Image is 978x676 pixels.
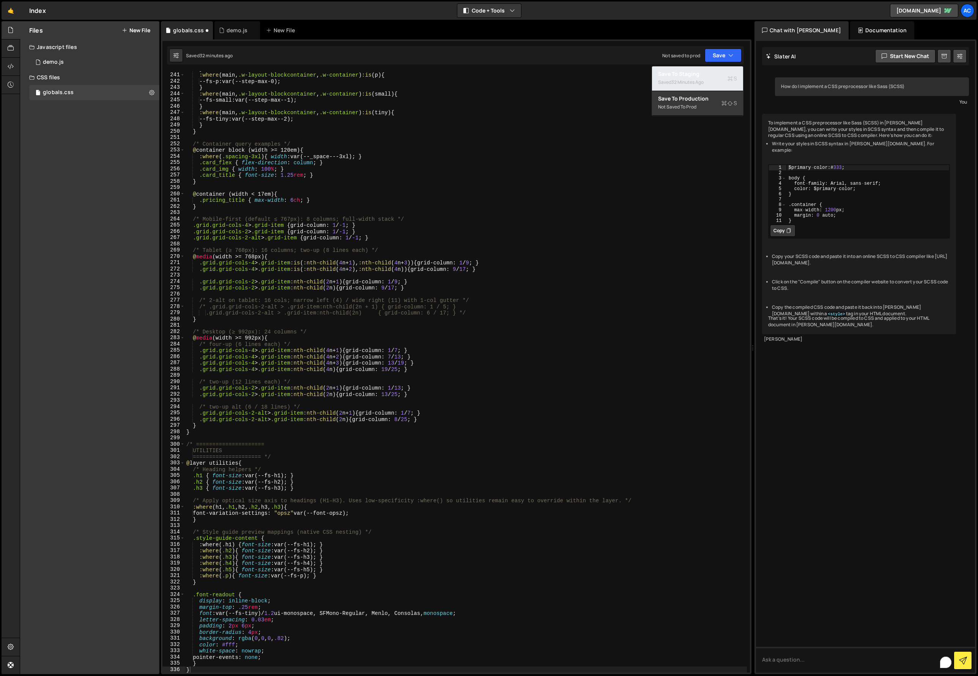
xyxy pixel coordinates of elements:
div: 266 [162,228,185,235]
div: 320 [162,566,185,573]
div: 244 [162,91,185,97]
div: 325 [162,597,185,604]
div: 329 [162,623,185,629]
div: 290 [162,379,185,385]
div: 251 [162,134,185,141]
div: 267 [162,234,185,241]
div: 282 [162,329,185,335]
div: Documentation [850,21,914,39]
div: 314 [162,529,185,535]
div: 321 [162,572,185,579]
a: [DOMAIN_NAME] [890,4,958,17]
button: Copy [770,225,795,237]
div: 322 [162,579,185,585]
a: 🤙 [2,2,20,20]
div: 326 [162,604,185,610]
div: 308 [162,491,185,498]
div: 4 [769,181,786,186]
div: 289 [162,372,185,379]
button: Save [705,49,742,62]
li: Copy the compiled CSS code and paste it back into [PERSON_NAME][DOMAIN_NAME] within a tag in your... [772,304,950,317]
div: 324 [162,591,185,598]
div: 279 [162,310,185,316]
div: 296 [162,416,185,423]
div: 300 [162,441,185,448]
textarea: To enrich screen reader interactions, please activate Accessibility in Grammarly extension settings [756,647,975,673]
div: 304 [162,466,185,473]
div: 287 [162,360,185,366]
span: S [728,75,737,82]
div: 327 [162,610,185,616]
a: Ac [961,4,974,17]
div: Javascript files [20,39,159,55]
button: Save to StagingS Saved32 minutes ago [652,66,743,91]
div: 283 [162,335,185,341]
div: 332 [162,641,185,648]
div: 306 [162,479,185,485]
div: 309 [162,497,185,504]
div: 17340/48149.js [29,55,159,70]
div: 32 minutes ago [671,79,704,85]
div: 2 [769,170,786,176]
div: How do I implement a CSS preprocessor like Sass (SCSS) [775,77,969,96]
div: To implement a CSS preprocessor like Sass (SCSS) in [PERSON_NAME][DOMAIN_NAME], you can write you... [762,114,956,334]
div: 270 [162,253,185,260]
div: 5 [769,186,786,192]
div: 323 [162,585,185,591]
div: 11 [769,218,786,223]
div: 316 [162,541,185,548]
div: 285 [162,347,185,354]
li: Copy your SCSS code and paste it into an online SCSS to CSS compiler like [URL][DOMAIN_NAME]. [772,253,950,266]
div: 260 [162,191,185,197]
div: 268 [162,241,185,247]
span: S [721,99,737,107]
div: Save to Production [658,95,737,102]
div: [PERSON_NAME] [764,336,954,343]
div: 288 [162,366,185,373]
div: 334 [162,654,185,660]
div: 302 [162,454,185,460]
div: 298 [162,429,185,435]
div: 261 [162,197,185,203]
div: 253 [162,147,185,153]
div: Not saved to prod [658,102,737,112]
div: 301 [162,447,185,454]
div: 269 [162,247,185,253]
button: Start new chat [875,49,935,63]
div: 303 [162,460,185,466]
div: 241 [162,72,185,78]
div: 258 [162,178,185,185]
code: <style> [827,311,846,317]
div: globals.css [43,89,74,96]
div: 256 [162,166,185,172]
div: 311 [162,510,185,516]
div: 17340/48151.css [29,85,159,100]
div: 9 [769,208,786,213]
div: 307 [162,485,185,491]
div: demo.js [43,59,64,66]
div: 272 [162,266,185,272]
div: 319 [162,560,185,566]
div: Saved [658,78,737,87]
div: CSS files [20,70,159,85]
div: 277 [162,297,185,303]
div: 276 [162,291,185,297]
div: 8 [769,202,786,208]
h2: Slater AI [766,53,796,60]
div: 242 [162,78,185,85]
div: globals.css [173,27,204,34]
div: 243 [162,84,185,91]
div: 315 [162,535,185,541]
div: 294 [162,404,185,410]
div: 247 [162,109,185,116]
div: 262 [162,203,185,210]
div: 313 [162,522,185,529]
div: 291 [162,385,185,391]
div: 265 [162,222,185,228]
div: 335 [162,660,185,667]
div: 330 [162,629,185,635]
div: 286 [162,354,185,360]
div: 318 [162,554,185,560]
div: 297 [162,422,185,429]
div: 312 [162,516,185,523]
